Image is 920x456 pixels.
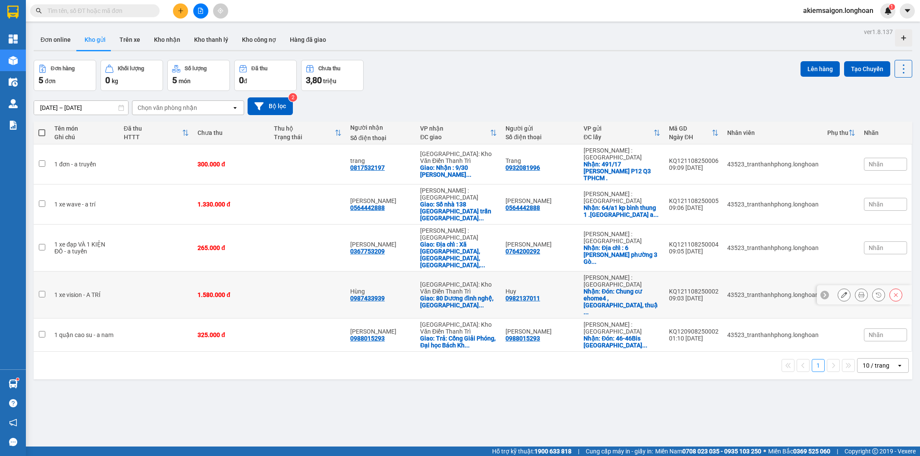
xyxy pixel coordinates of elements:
div: 0982137011 [506,295,540,302]
div: Thanh Tùng [506,241,575,248]
div: 0988015293 [506,335,540,342]
div: [PERSON_NAME] : [GEOGRAPHIC_DATA] [584,147,660,161]
div: 0988015293 [350,335,385,342]
div: HTTT [124,134,182,141]
div: 09:06 [DATE] [669,204,719,211]
div: [PERSON_NAME] : [GEOGRAPHIC_DATA] [420,227,497,241]
div: [PERSON_NAME] : [GEOGRAPHIC_DATA] [584,321,660,335]
div: [GEOGRAPHIC_DATA]: Kho Văn Điển Thanh Trì [420,150,497,164]
div: Mã GD [669,125,712,132]
div: Nhận: 491/17 Đường Lê Văn Sỹ P12 Q3 TPHCM . [584,161,660,181]
div: [GEOGRAPHIC_DATA]: Kho Văn Điển Thanh Trì [420,321,497,335]
div: Nhân viên [727,129,819,136]
span: đ [244,78,247,84]
span: akiemsaigon.longhoan [796,5,880,16]
div: 0817532197 [350,164,385,171]
div: Vân [506,328,575,335]
div: Hùng [350,288,411,295]
span: Nhãn [869,244,883,251]
span: search [36,8,42,14]
th: Toggle SortBy [119,122,193,144]
div: 325.000 đ [198,331,265,338]
div: Tấn Đạt [350,241,411,248]
div: 0987433939 [350,295,385,302]
span: Miền Nam [655,447,761,456]
input: Select a date range. [34,101,128,115]
div: 09:03 [DATE] [669,295,719,302]
span: kg [112,78,118,84]
div: [PERSON_NAME] : [GEOGRAPHIC_DATA] [584,191,660,204]
span: Cung cấp máy in - giấy in: [586,447,653,456]
button: 1 [812,359,825,372]
img: icon-new-feature [884,7,892,15]
span: aim [217,8,223,14]
div: Ngày ĐH [669,134,712,141]
span: Hỗ trợ kỹ thuật: [492,447,571,456]
div: 1 xe vision - A TRÍ [54,291,115,298]
div: 43523_tranthanhphong.longhoan [727,291,819,298]
div: 43523_tranthanhphong.longhoan [727,331,819,338]
span: 0 [239,75,244,85]
sup: 2 [289,93,297,102]
div: 1 xe wave - a trí [54,201,115,208]
div: 0764200292 [506,248,540,255]
span: | [837,447,838,456]
img: warehouse-icon [9,56,18,65]
img: warehouse-icon [9,99,18,108]
button: Kho nhận [147,29,187,50]
img: warehouse-icon [9,78,18,87]
div: 1.330.000 đ [198,201,265,208]
div: Nhận: Địa chỉ : 6 Phạm Văn Đồng phường 3 Gò Vấp [584,244,660,265]
span: đơn [45,78,56,84]
div: Khối lượng [118,66,144,72]
div: Giao: Địa chỉ : Xã Long Hiệp, Bến Lức, Long An, Công TY Thép Toàn Thắng La, Lô D, Đường Số 1, KCN... [420,241,497,269]
button: Tạo Chuyến [844,61,890,77]
span: 3,80 [306,75,322,85]
div: Nhận: Đón: Chung cư ehome4 , vĩnh phú, thuận an [584,288,660,315]
span: ... [479,215,484,222]
div: KQ120908250002 [669,328,719,335]
div: 1 đơn - a truyến [54,161,115,168]
div: 10 / trang [863,361,889,370]
span: ... [480,262,485,269]
div: Trang [506,157,575,164]
div: Số lượng [185,66,207,72]
span: ... [653,211,659,218]
div: Thu hộ [274,125,335,132]
div: [PERSON_NAME] : [GEOGRAPHIC_DATA] [584,231,660,244]
strong: 0369 525 060 [793,448,830,455]
div: 43523_tranthanhphong.longhoan [727,244,819,251]
img: logo-vxr [7,6,19,19]
span: message [9,438,17,446]
div: Giao: Số nhà 138 Phố hạ sơn Thị trấn thanh sơn Huyện thanh sơn Tỉnh phú thọ [420,201,497,222]
div: Nhận: Đón: 46-46Bis Thủ Khoa Huân, Street, Quận 1, Hồ Chí Minh 70000, Việt Nam [584,335,660,349]
div: 0367753209 [350,248,385,255]
span: Nhãn [869,201,883,208]
div: Người gửi [506,125,575,132]
span: Miền Bắc [768,447,830,456]
span: ... [466,171,471,178]
button: caret-down [900,3,915,19]
button: file-add [193,3,208,19]
div: 1 quận cao su - a nam [54,331,115,338]
div: KQ121108250006 [669,157,719,164]
div: KQ121108250004 [669,241,719,248]
div: 0564442888 [506,204,540,211]
span: notification [9,419,17,427]
strong: 0708 023 035 - 0935 103 250 [682,448,761,455]
span: món [179,78,191,84]
button: Khối lượng0kg [100,60,163,91]
span: ⚪️ [763,450,766,453]
div: trang [350,157,411,164]
span: 1 [890,4,893,10]
div: Tên món [54,125,115,132]
span: ... [465,342,470,349]
button: Kho gửi [78,29,113,50]
sup: 1 [16,378,19,381]
div: [GEOGRAPHIC_DATA]: Kho Văn Điển Thanh Trì [420,281,497,295]
div: 265.000 đ [198,244,265,251]
button: Hàng đã giao [283,29,333,50]
span: ... [591,258,597,265]
div: Trần Thương [350,197,411,204]
div: Chưa thu [318,66,340,72]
